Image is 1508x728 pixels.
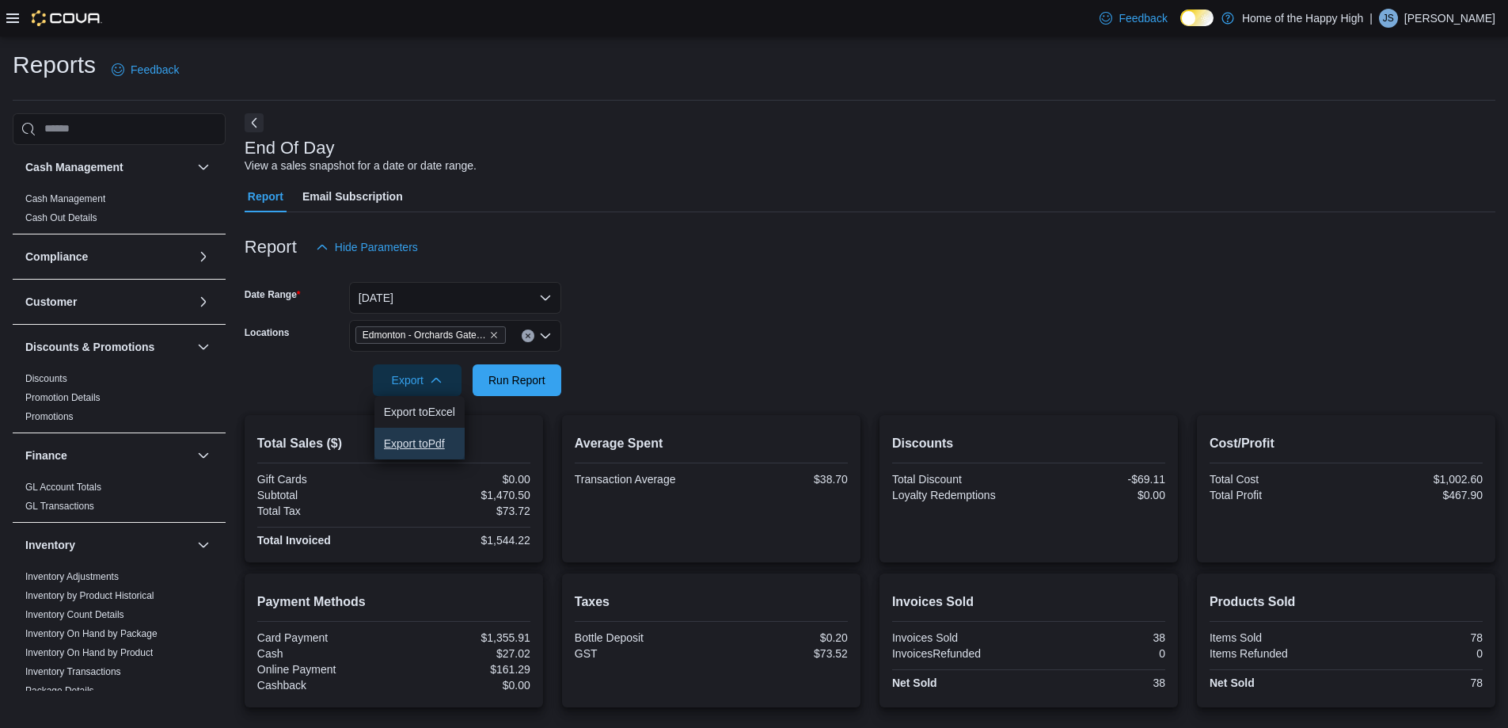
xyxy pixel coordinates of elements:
span: Inventory Adjustments [25,570,119,583]
button: Compliance [194,247,213,266]
div: $0.00 [1031,489,1165,501]
div: $0.20 [714,631,848,644]
button: Cash Management [194,158,213,177]
span: Inventory Transactions [25,665,121,678]
button: Hide Parameters [310,231,424,263]
div: 38 [1031,631,1165,644]
a: Feedback [105,54,185,86]
h3: End Of Day [245,139,335,158]
div: Total Discount [892,473,1026,486]
span: Export to Pdf [384,437,455,450]
button: Inventory [194,536,213,555]
div: 38 [1031,677,1165,689]
a: Package Details [25,685,94,696]
h3: Cash Management [25,159,123,175]
span: Inventory by Product Historical [25,589,154,602]
span: GL Account Totals [25,481,101,494]
span: Cash Management [25,192,105,205]
button: Finance [25,448,191,463]
h2: Total Sales ($) [257,434,530,453]
div: GST [575,647,708,660]
button: Cash Management [25,159,191,175]
button: Export toExcel [374,396,465,428]
div: $1,470.50 [397,489,530,501]
a: GL Transactions [25,501,94,512]
div: Total Profit [1210,489,1343,501]
div: $161.29 [397,663,530,676]
div: Items Refunded [1210,647,1343,660]
div: Gift Cards [257,473,391,486]
button: Remove Edmonton - Orchards Gate - Fire & Flower from selection in this group [489,330,499,340]
span: Promotions [25,410,74,423]
a: Inventory by Product Historical [25,590,154,601]
button: [DATE] [349,282,561,314]
strong: Net Sold [1210,677,1255,689]
button: Discounts & Promotions [194,337,213,356]
a: Feedback [1093,2,1173,34]
span: Export [382,364,452,396]
p: Home of the Happy High [1242,9,1363,28]
span: Report [248,181,283,212]
button: Discounts & Promotions [25,339,191,355]
button: Customer [25,294,191,310]
span: Export to Excel [384,406,455,418]
div: Online Payment [257,663,391,676]
button: Next [245,113,264,132]
button: Finance [194,446,213,465]
div: -$69.11 [1031,473,1165,486]
button: Export [373,364,462,396]
div: Card Payment [257,631,391,644]
h2: Discounts [892,434,1165,453]
h3: Customer [25,294,77,310]
h2: Invoices Sold [892,593,1165,612]
div: 78 [1349,677,1483,689]
h2: Cost/Profit [1210,434,1483,453]
div: Cash Management [13,189,226,234]
span: Run Report [488,372,545,388]
span: Feedback [1119,10,1167,26]
div: $1,355.91 [397,631,530,644]
span: Inventory On Hand by Product [25,646,153,659]
div: Cash [257,647,391,660]
div: 78 [1349,631,1483,644]
span: Package Details [25,684,94,697]
div: $467.90 [1349,489,1483,501]
a: Discounts [25,373,67,384]
div: $38.70 [714,473,848,486]
strong: Net Sold [892,677,937,689]
h3: Finance [25,448,67,463]
div: InvoicesRefunded [892,647,1026,660]
span: Discounts [25,372,67,385]
div: Total Cost [1210,473,1343,486]
a: Promotions [25,411,74,422]
div: $1,002.60 [1349,473,1483,486]
strong: Total Invoiced [257,534,331,547]
input: Dark Mode [1180,10,1214,26]
h3: Compliance [25,249,88,265]
h2: Taxes [575,593,848,612]
div: View a sales snapshot for a date or date range. [245,158,477,174]
button: Inventory [25,537,191,553]
h2: Products Sold [1210,593,1483,612]
div: Items Sold [1210,631,1343,644]
div: Invoices Sold [892,631,1026,644]
span: Edmonton - Orchards Gate - Fire & Flower [363,327,486,343]
a: Promotion Details [25,392,101,403]
img: Cova [32,10,102,26]
div: Jesse Singh [1379,9,1398,28]
a: Cash Out Details [25,212,97,223]
div: Finance [13,478,226,522]
h1: Reports [13,49,96,81]
div: Cashback [257,679,391,692]
a: Inventory Count Details [25,609,124,620]
a: Inventory On Hand by Package [25,628,158,639]
div: $1,544.22 [397,534,530,547]
p: [PERSON_NAME] [1404,9,1495,28]
div: $0.00 [397,473,530,486]
div: $73.52 [714,647,848,660]
p: | [1369,9,1373,28]
div: $27.02 [397,647,530,660]
span: Email Subscription [302,181,403,212]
